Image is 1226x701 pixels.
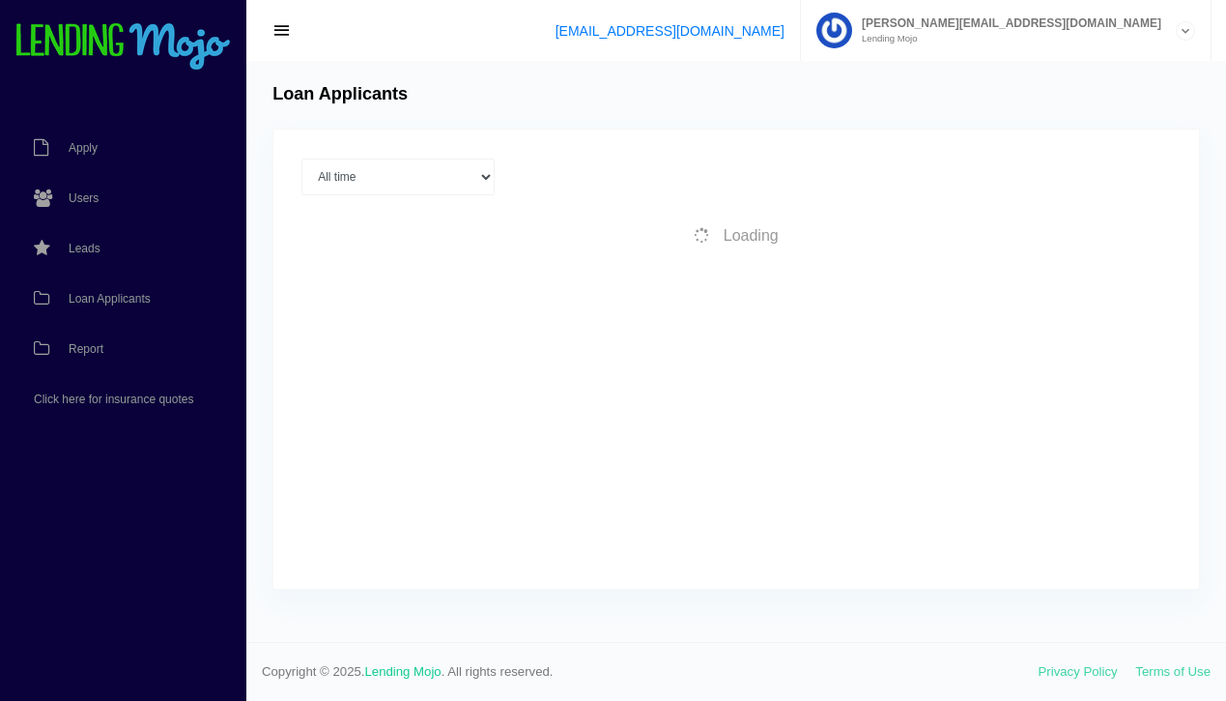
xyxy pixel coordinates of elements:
[69,343,103,355] span: Report
[852,17,1161,29] span: [PERSON_NAME][EMAIL_ADDRESS][DOMAIN_NAME]
[556,23,784,39] a: [EMAIL_ADDRESS][DOMAIN_NAME]
[852,34,1161,44] small: Lending Mojo
[816,13,852,48] img: Profile image
[1135,664,1211,679] a: Terms of Use
[69,293,151,305] span: Loan Applicants
[1039,664,1118,679] a: Privacy Policy
[14,23,232,72] img: logo-small.png
[69,142,98,154] span: Apply
[69,192,99,204] span: Users
[724,227,779,244] span: Loading
[34,394,193,405] span: Click here for insurance quotes
[272,84,408,105] h4: Loan Applicants
[262,662,1039,682] span: Copyright © 2025. . All rights reserved.
[69,243,100,254] span: Leads
[365,664,442,679] a: Lending Mojo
